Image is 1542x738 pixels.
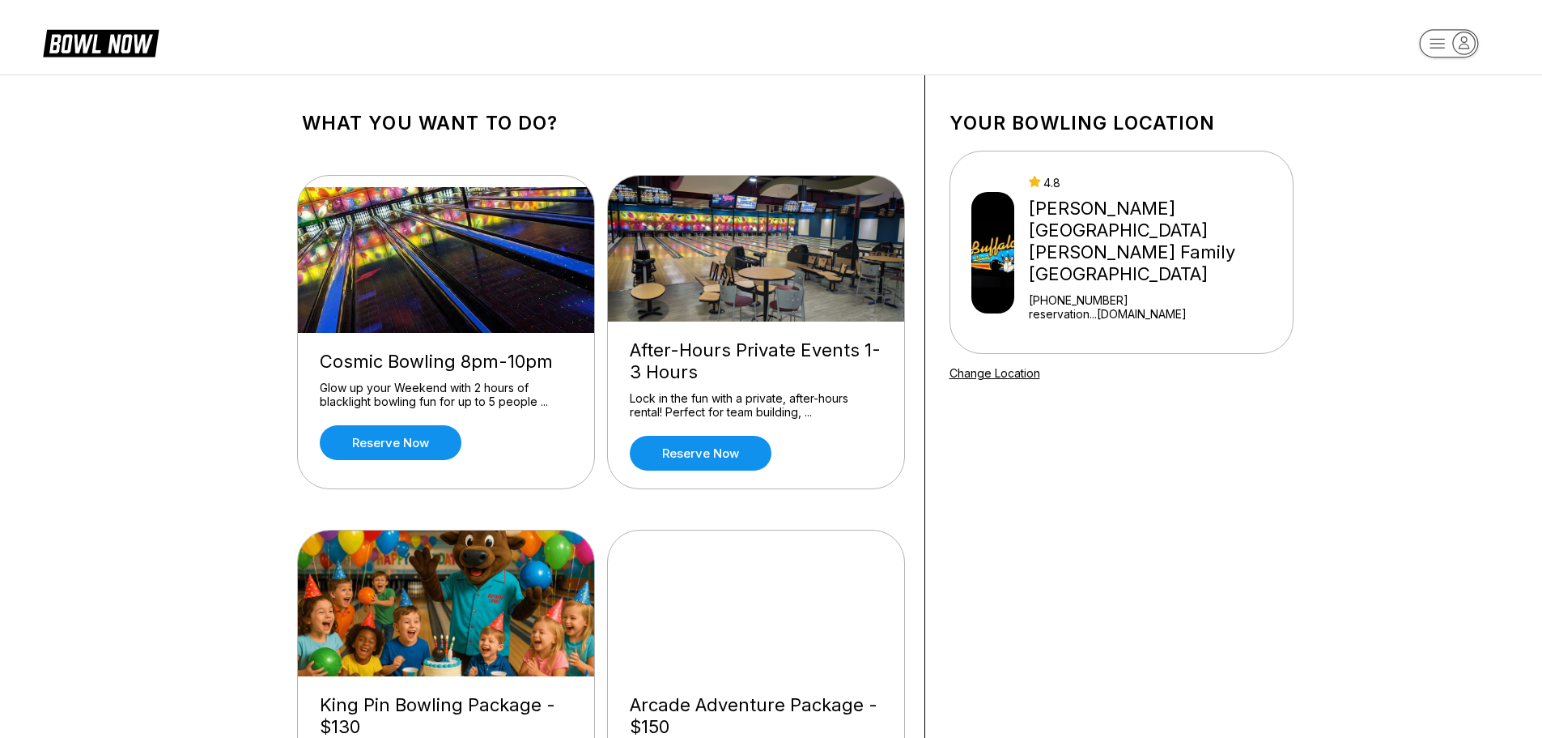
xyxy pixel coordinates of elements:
h1: What you want to do? [302,112,900,134]
a: Change Location [949,366,1040,380]
div: [PERSON_NAME][GEOGRAPHIC_DATA] [PERSON_NAME] Family [GEOGRAPHIC_DATA] [1029,198,1285,285]
img: Arcade Adventure Package - $150 [608,531,906,676]
img: Buffaloe Lanes Mebane Family Bowling Center [971,192,1015,314]
a: Reserve now [630,436,771,471]
div: 4.8 [1029,176,1285,190]
div: Cosmic Bowling 8pm-10pm [320,351,572,373]
div: After-Hours Private Events 1-3 Hours [630,339,882,383]
div: Glow up your Weekend with 2 hours of blacklight bowling fun for up to 5 people ... [320,381,572,409]
a: reservation...[DOMAIN_NAME] [1029,307,1285,321]
div: Lock in the fun with a private, after-hours rental! Perfect for team building, ... [630,391,882,420]
a: Reserve now [320,425,461,460]
img: After-Hours Private Events 1-3 Hours [608,176,906,322]
img: King Pin Bowling Package - $130 [298,531,596,676]
div: [PHONE_NUMBER] [1029,293,1285,307]
img: Cosmic Bowling 8pm-10pm [298,187,596,333]
div: Arcade Adventure Package - $150 [630,694,882,738]
h1: Your bowling location [949,112,1293,134]
div: King Pin Bowling Package - $130 [320,694,572,738]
